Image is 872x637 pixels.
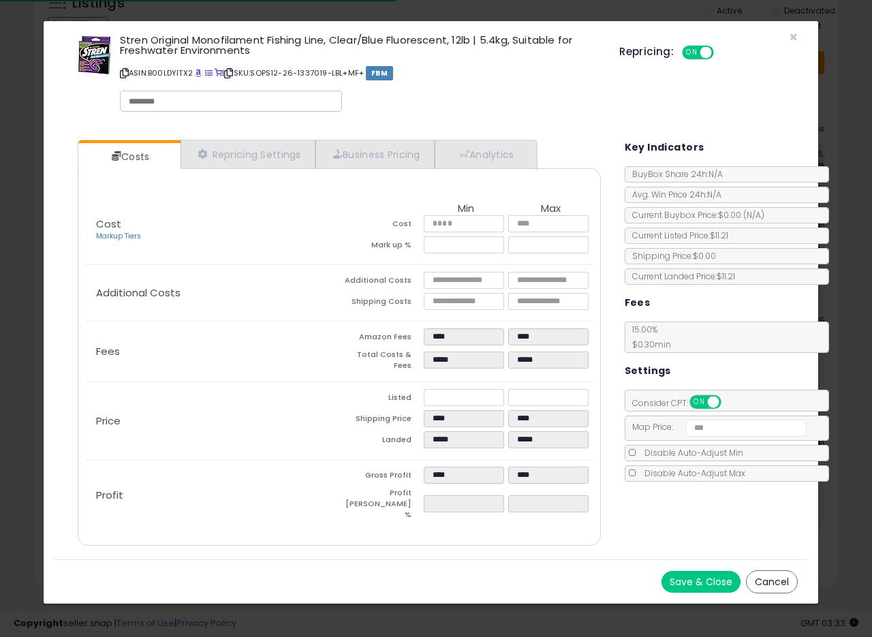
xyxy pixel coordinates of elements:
span: Current Buybox Price: [625,209,764,221]
span: Disable Auto-Adjust Min [638,447,743,459]
td: Shipping Costs [339,293,424,314]
td: Amazon Fees [339,328,424,349]
span: ( N/A ) [743,209,764,221]
span: $0.30 min [625,339,671,350]
a: Repricing Settings [181,140,315,168]
h5: Repricing: [619,46,674,57]
span: $0.00 [718,209,764,221]
span: Current Landed Price: $11.21 [625,270,735,282]
span: × [789,27,798,47]
span: 15.00 % [625,324,671,350]
td: Shipping Price [339,410,424,431]
button: Cancel [746,570,798,593]
span: Avg. Win Price 24h: N/A [625,189,721,200]
td: Mark up % [339,236,424,258]
td: Cost [339,215,424,236]
span: Current Listed Price: $11.21 [625,230,728,241]
span: ON [691,397,708,408]
td: Total Costs & Fees [339,349,424,375]
span: OFF [712,47,734,59]
a: BuyBox page [195,67,202,78]
span: FBM [366,66,393,80]
a: Business Pricing [315,140,435,168]
h3: Stren Original Monofilament Fishing Line, Clear/Blue Fluorescent, 12lb | 5.4kg, Suitable for Fres... [120,35,599,55]
span: Disable Auto-Adjust Max [638,467,745,479]
p: Price [85,416,339,426]
p: Cost [85,219,339,242]
a: Your listing only [215,67,222,78]
a: All offer listings [205,67,213,78]
h5: Fees [625,294,651,311]
span: Shipping Price: $0.00 [625,250,716,262]
h5: Key Indicators [625,139,704,156]
td: Landed [339,431,424,452]
a: Markup Tiers [96,231,141,241]
button: Save & Close [661,571,741,593]
td: Gross Profit [339,467,424,488]
th: Min [424,203,508,215]
span: OFF [719,397,741,408]
td: Profit [PERSON_NAME] % [339,488,424,524]
p: Profit [85,490,339,501]
h5: Settings [625,362,671,379]
p: Additional Costs [85,288,339,298]
img: 51Kbep6deTL._SL60_.jpg [74,35,115,76]
a: Costs [78,143,179,170]
span: ON [683,47,700,59]
a: Analytics [435,140,535,168]
span: Consider CPT: [625,397,739,409]
span: BuyBox Share 24h: N/A [625,168,723,180]
p: Fees [85,346,339,357]
td: Additional Costs [339,272,424,293]
p: ASIN: B00LDYITX2 | SKU: SOPS12-26-1337019-LBL+MF+ [120,62,599,84]
span: Map Price: [625,421,807,433]
th: Max [508,203,593,215]
td: Listed [339,389,424,410]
